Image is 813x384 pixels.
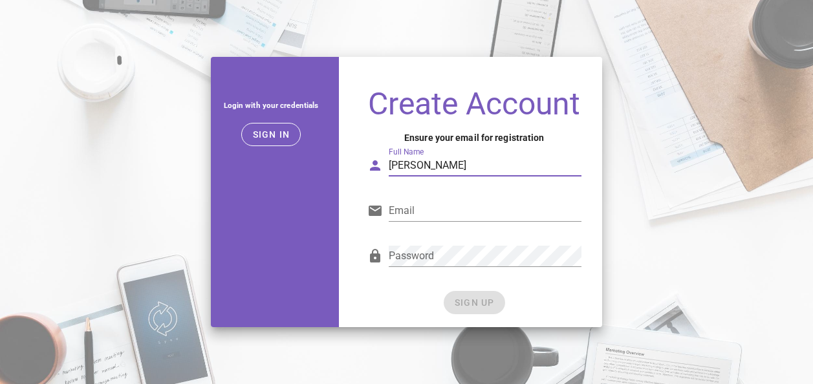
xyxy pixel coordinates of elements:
h4: Ensure your email for registration [367,131,581,145]
button: Sign in [241,123,301,146]
input: Your full name (e.g. John Doe) [389,155,581,176]
h5: Login with your credentials [221,98,320,112]
iframe: Tidio Chat [636,301,807,361]
h1: Create Account [367,88,581,120]
label: Full Name [389,147,424,157]
span: Sign in [252,129,290,140]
